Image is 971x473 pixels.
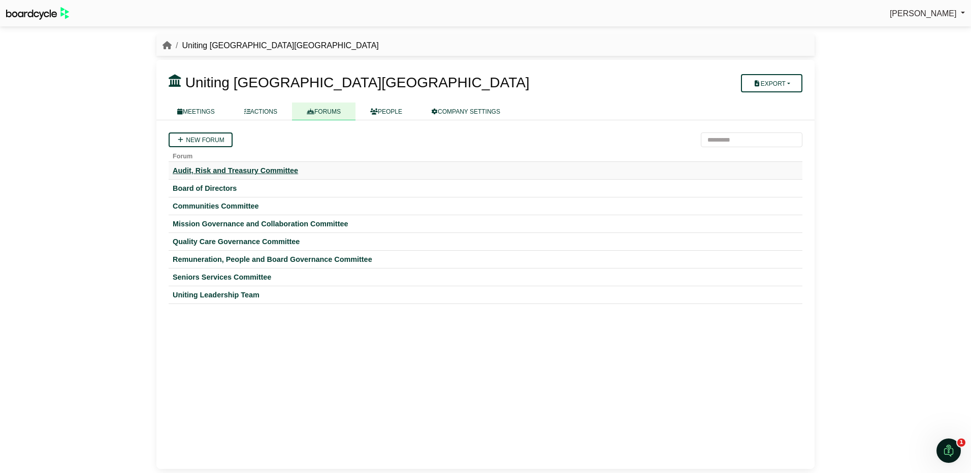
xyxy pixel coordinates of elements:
li: Uniting [GEOGRAPHIC_DATA][GEOGRAPHIC_DATA] [172,39,379,52]
a: ACTIONS [230,103,292,120]
span: [PERSON_NAME] [890,9,957,18]
nav: breadcrumb [163,39,379,52]
a: Uniting Leadership Team [173,290,798,299]
a: COMPANY SETTINGS [417,103,515,120]
a: Mission Governance and Collaboration Committee [173,219,798,228]
a: PEOPLE [355,103,417,120]
a: [PERSON_NAME] [890,7,965,20]
a: Quality Care Governance Committee [173,237,798,246]
a: Communities Committee [173,201,798,211]
a: New forum [169,132,233,147]
button: Export [741,74,802,92]
a: FORUMS [292,103,355,120]
a: Board of Directors [173,184,798,193]
a: Remuneration, People and Board Governance Committee [173,255,798,264]
th: Forum [169,147,802,162]
a: MEETINGS [163,103,230,120]
iframe: Intercom live chat [936,438,961,463]
span: Uniting [GEOGRAPHIC_DATA][GEOGRAPHIC_DATA] [185,75,530,90]
a: Audit, Risk and Treasury Committee [173,166,798,175]
img: BoardcycleBlackGreen-aaafeed430059cb809a45853b8cf6d952af9d84e6e89e1f1685b34bfd5cb7d64.svg [6,7,69,20]
a: Seniors Services Committee [173,273,798,282]
span: 1 [957,438,965,447]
